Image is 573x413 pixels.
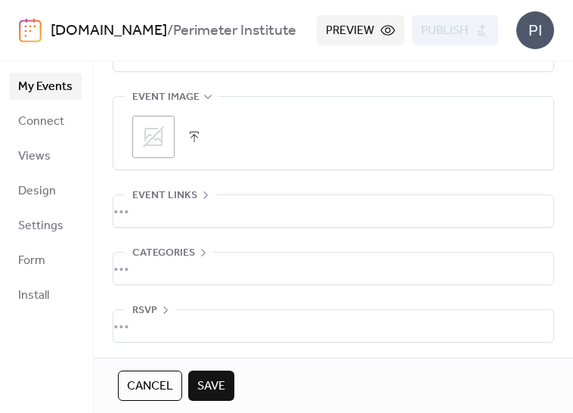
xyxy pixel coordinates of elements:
span: Categories [132,244,195,262]
span: Preview [326,22,374,40]
span: Save [197,377,225,396]
button: Save [188,371,234,401]
a: Form [9,247,82,274]
b: / [167,17,173,45]
img: logo [19,18,42,42]
a: Connect [9,107,82,135]
div: ••• [113,310,553,342]
b: Perimeter Institute [173,17,296,45]
div: ••• [113,195,553,227]
div: ••• [113,253,553,284]
a: Settings [9,212,82,239]
span: Event links [132,187,197,205]
a: [DOMAIN_NAME] [51,17,167,45]
a: Design [9,177,82,204]
a: Views [9,142,82,169]
span: Views [18,147,51,166]
button: Cancel [118,371,182,401]
span: Cancel [127,377,173,396]
div: PI [516,11,554,49]
span: Install [18,287,49,305]
span: RSVP [132,302,157,320]
span: Event image [132,88,200,107]
button: Preview [317,15,404,45]
span: Design [18,182,56,200]
span: Connect [18,113,64,131]
a: Install [9,281,82,309]
span: My Events [18,78,73,96]
span: Settings [18,217,63,235]
div: ; [132,116,175,158]
a: My Events [9,73,82,100]
span: Form [18,252,45,270]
